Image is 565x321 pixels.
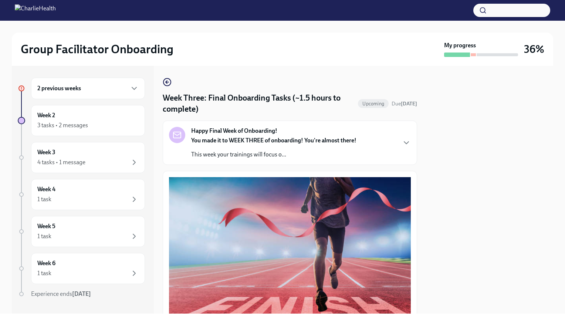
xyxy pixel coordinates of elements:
[163,92,355,115] h4: Week Three: Final Onboarding Tasks (~1.5 hours to complete)
[18,216,145,247] a: Week 51 task
[37,195,51,203] div: 1 task
[15,4,56,16] img: CharlieHealth
[191,151,356,159] p: This week your trainings will focus o...
[37,222,55,230] h6: Week 5
[21,42,173,57] h2: Group Facilitator Onboarding
[18,253,145,284] a: Week 61 task
[444,41,476,50] strong: My progress
[191,127,277,135] strong: Happy Final Week of Onboarding!
[37,111,55,119] h6: Week 2
[401,101,417,107] strong: [DATE]
[37,259,55,267] h6: Week 6
[37,148,55,156] h6: Week 3
[31,290,91,297] span: Experience ends
[37,269,51,277] div: 1 task
[37,185,55,193] h6: Week 4
[392,101,417,107] span: Due
[191,137,356,144] strong: You made it to WEEK THREE of onboarding! You're almost there!
[37,232,51,240] div: 1 task
[18,105,145,136] a: Week 23 tasks • 2 messages
[18,142,145,173] a: Week 34 tasks • 1 message
[37,84,81,92] h6: 2 previous weeks
[18,179,145,210] a: Week 41 task
[72,290,91,297] strong: [DATE]
[524,43,544,56] h3: 36%
[392,100,417,107] span: September 21st, 2025 10:00
[37,158,85,166] div: 4 tasks • 1 message
[31,78,145,99] div: 2 previous weeks
[358,101,389,107] span: Upcoming
[37,121,88,129] div: 3 tasks • 2 messages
